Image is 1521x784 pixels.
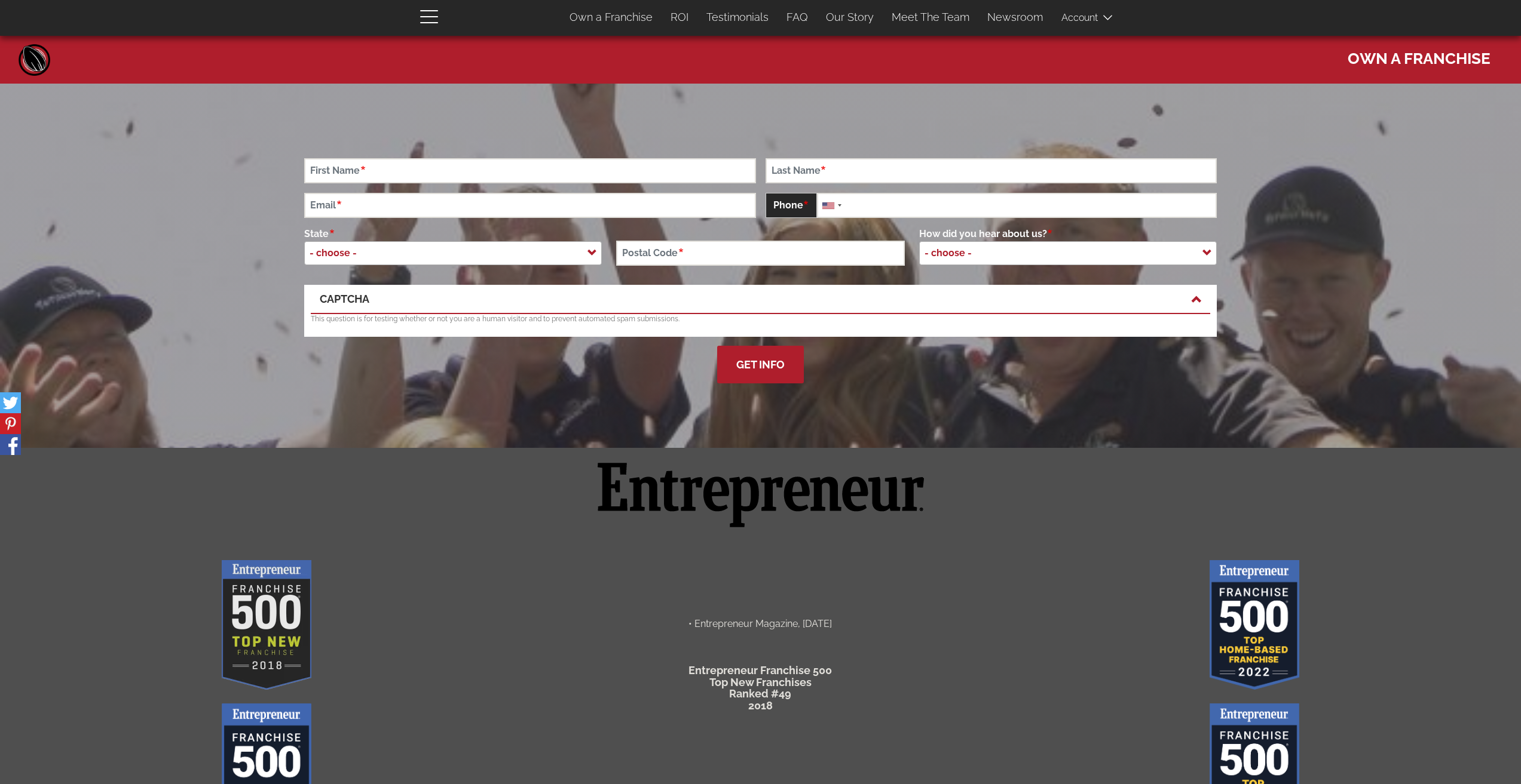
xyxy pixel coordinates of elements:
div: United States: +1 [818,193,845,217]
a: Our Story [817,5,883,30]
input: Email [304,193,756,218]
input: Last Name [766,158,1217,183]
a: Testimonials [697,5,778,30]
span: State [304,228,335,239]
a: Meet The Team [883,5,978,30]
a: Own a Franchise [561,5,662,30]
input: First Name [304,158,756,183]
img: Entrepreneur Magazine Award, Top 500 New Franchises, 2018 [222,560,311,690]
span: - choose - [305,241,369,265]
span: How did you hear about us? [919,228,1053,239]
span: Phone [766,193,817,218]
span: Own a Franchise [1348,44,1491,69]
div: • Entrepreneur Magazine, [DATE] [513,560,1007,718]
a: CAPTCHA [320,291,1201,307]
img: Entrepreneur Magazine Award, Top 500 Home Based Business Franchises, 2022 [1210,560,1299,690]
a: ROI [662,5,697,30]
a: Newsroom [978,5,1052,30]
p: This question is for testing whether or not you are a human visitor and to prevent automated spam... [311,314,1210,324]
span: - choose - [920,241,984,265]
span: - choose - [304,241,602,265]
h4: Entrepreneur Franchise 500 Top New Franchises Ranked #49 2018 [522,665,998,712]
img: Entrepreneur Magazine Logo [589,430,933,560]
span: - choose - [919,241,1217,265]
button: Get Info [717,346,804,383]
a: Home [17,42,53,78]
a: FAQ [778,5,817,30]
input: Postal Code [616,241,904,266]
